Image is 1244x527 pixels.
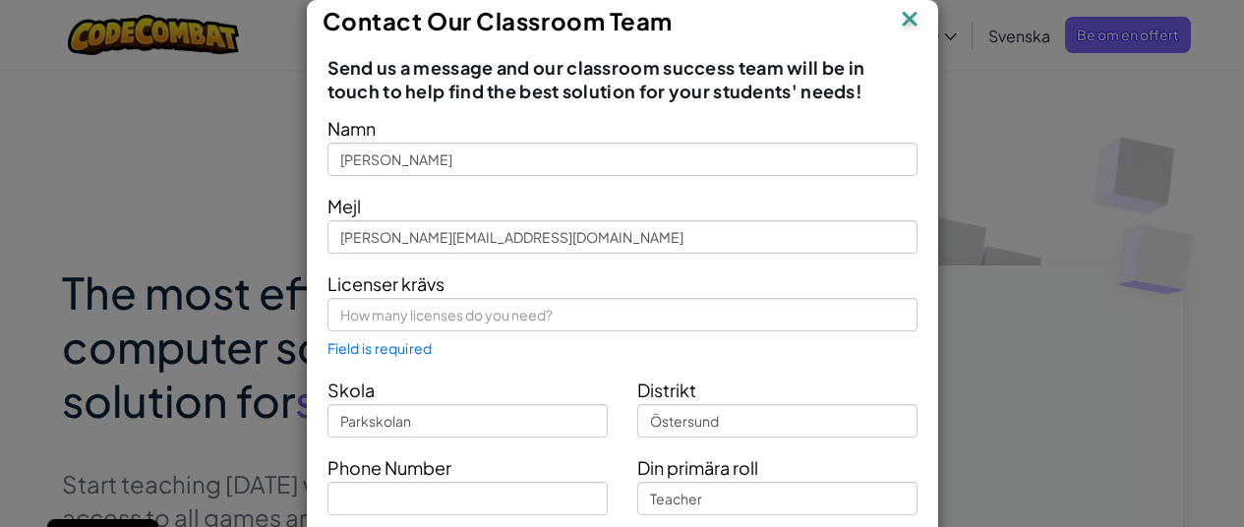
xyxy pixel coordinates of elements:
span: Distrikt [637,379,696,401]
span: Phone Number [327,456,451,479]
span: Send us a message and our classroom success team will be in touch to help find the best solution ... [327,56,918,103]
span: Din primära roll [637,456,758,479]
span: Skola [327,379,375,401]
input: How many licenses do you need? [327,298,918,331]
span: Mejl [327,195,361,217]
span: Licenser krävs [327,272,444,295]
span: Field is required [327,340,433,356]
input: Teacher, Principal, etc. [637,482,918,515]
span: Namn [327,117,376,140]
